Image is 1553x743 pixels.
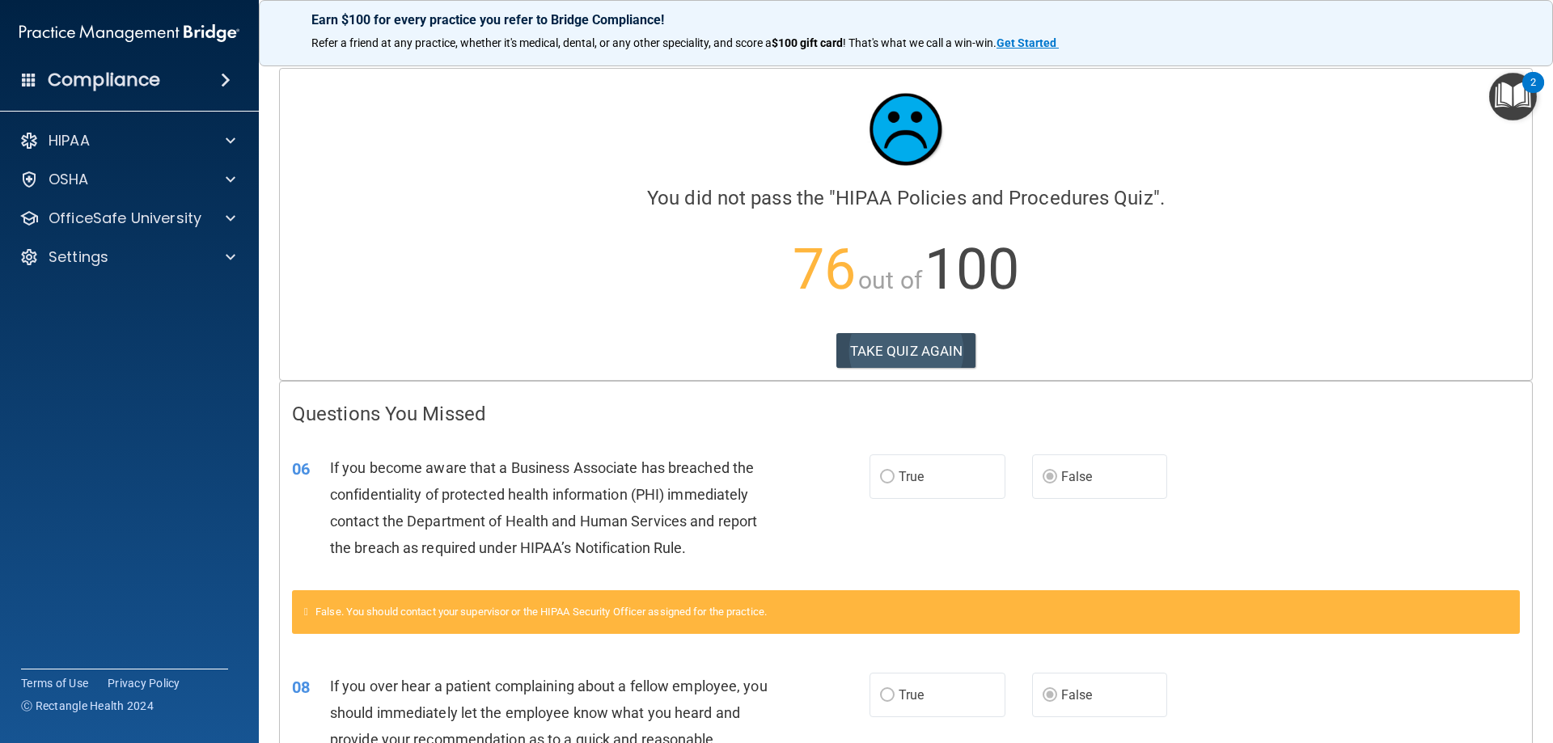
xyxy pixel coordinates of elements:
span: False [1061,469,1093,484]
span: 06 [292,459,310,479]
input: False [1043,690,1057,702]
h4: Questions You Missed [292,403,1520,424]
span: Refer a friend at any practice, whether it's medical, dental, or any other speciality, and score a [311,36,772,49]
a: Privacy Policy [108,675,180,691]
p: HIPAA [49,131,90,150]
span: False [1061,687,1093,703]
img: sad_face.ecc698e2.jpg [857,81,954,178]
button: Open Resource Center, 2 new notifications [1489,73,1537,120]
input: False [1043,471,1057,483]
input: True [880,471,895,483]
p: OSHA [49,170,89,189]
span: Ⓒ Rectangle Health 2024 [21,698,154,714]
a: Terms of Use [21,675,88,691]
img: PMB logo [19,17,239,49]
a: Get Started [997,36,1059,49]
button: TAKE QUIZ AGAIN [836,333,976,369]
a: OSHA [19,170,235,189]
span: True [899,687,924,703]
a: HIPAA [19,131,235,150]
a: Settings [19,247,235,267]
p: Settings [49,247,108,267]
input: True [880,690,895,702]
span: 76 [793,236,856,302]
h4: You did not pass the " ". [292,188,1520,209]
p: Earn $100 for every practice you refer to Bridge Compliance! [311,12,1500,27]
strong: Get Started [997,36,1056,49]
span: 08 [292,678,310,697]
p: OfficeSafe University [49,209,201,228]
span: ! That's what we call a win-win. [843,36,997,49]
span: out of [858,266,922,294]
span: False. You should contact your supervisor or the HIPAA Security Officer assigned for the practice. [315,606,767,618]
span: HIPAA Policies and Procedures Quiz [836,187,1153,209]
a: OfficeSafe University [19,209,235,228]
strong: $100 gift card [772,36,843,49]
h4: Compliance [48,69,160,91]
span: If you become aware that a Business Associate has breached the confidentiality of protected healt... [330,459,757,557]
span: True [899,469,924,484]
span: 100 [925,236,1019,302]
div: 2 [1530,82,1536,103]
